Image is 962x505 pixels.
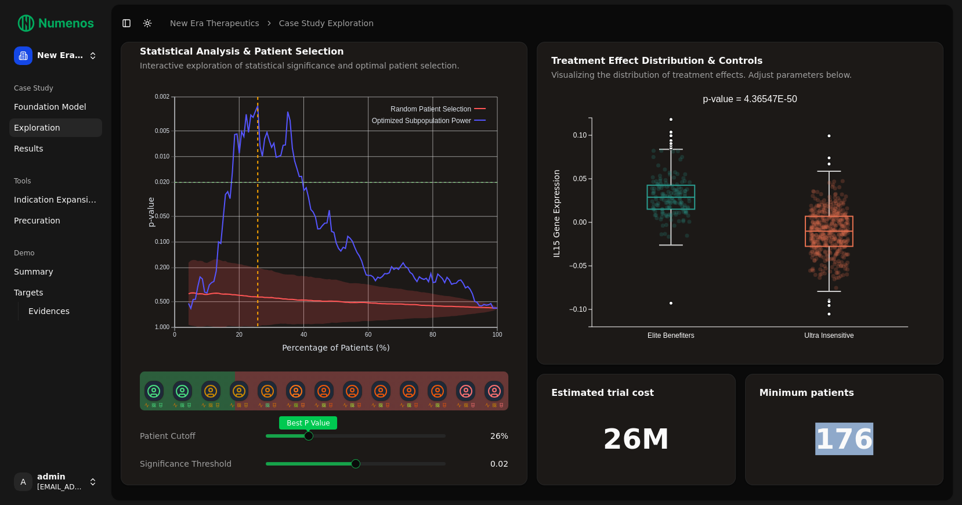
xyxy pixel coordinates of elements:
span: Precuration [14,215,60,226]
text: 0.002 [155,93,169,100]
span: Evidences [28,305,70,317]
div: Demo [9,244,102,262]
div: Visualizing the distribution of treatment effects. Adjust parameters below. [551,69,929,81]
button: Aadmin[EMAIL_ADDRESS] [9,468,102,496]
text: 60 [365,331,372,338]
div: 0.02 [455,458,509,470]
a: Precuration [9,211,102,230]
text: 0.500 [155,298,169,305]
h1: 26M [603,425,670,453]
a: Results [9,139,102,158]
span: Exploration [14,122,60,134]
text: 0.010 [155,153,169,160]
text: Optimized Subpopulation Power [372,117,471,125]
text: 0.05 [573,175,587,183]
text: −0.05 [569,262,587,270]
span: Targets [14,287,44,298]
div: Tools [9,172,102,190]
span: New Era Therapeutics [37,50,84,61]
text: 0.020 [155,179,169,185]
a: Targets [9,283,102,302]
a: Indication Expansion [9,190,102,209]
text: Random Patient Selection [390,105,471,113]
div: Statistical Analysis & Patient Selection [140,47,508,56]
text: p-value = 4.36547E-50 [703,94,797,104]
span: [EMAIL_ADDRESS] [37,482,84,492]
a: New Era Therapeutics [170,17,259,29]
div: Treatment Effect Distribution & Controls [551,56,929,66]
a: Summary [9,262,102,281]
a: Foundation Model [9,98,102,116]
span: Results [14,143,44,154]
text: 20 [236,331,243,338]
text: 0.100 [155,239,169,245]
a: Exploration [9,118,102,137]
text: −0.10 [569,305,587,313]
text: p-value [146,197,155,228]
nav: breadcrumb [170,17,374,29]
button: New Era Therapeutics [9,42,102,70]
text: 100 [493,331,502,338]
a: Case Study Exploration [279,17,374,29]
text: 0.200 [155,264,169,270]
h1: 176 [815,425,873,453]
text: 0.00 [573,218,587,226]
a: Evidences [24,303,88,319]
text: 0.050 [155,213,169,219]
text: Percentage of Patients (%) [282,343,390,352]
text: 1.000 [155,324,169,330]
text: 0 [173,331,176,338]
text: 80 [429,331,436,338]
img: Numenos [9,9,102,37]
span: Best P Value [279,416,337,430]
text: 40 [301,331,308,338]
text: Elite Benefiters [648,331,695,340]
text: Ultra Insensitive [804,331,854,340]
div: Interactive exploration of statistical significance and optimal patient selection. [140,60,508,71]
span: A [14,472,32,491]
span: Indication Expansion [14,194,97,205]
text: 0.005 [155,128,169,134]
text: IL15 Gene Expression [552,169,561,258]
div: Patient Cutoff [140,430,256,442]
div: 26 % [455,430,509,442]
span: admin [37,472,84,482]
div: Case Study [9,79,102,98]
div: Significance Threshold [140,458,256,470]
text: 0.10 [573,131,587,139]
span: Foundation Model [14,101,86,113]
span: Summary [14,266,53,277]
